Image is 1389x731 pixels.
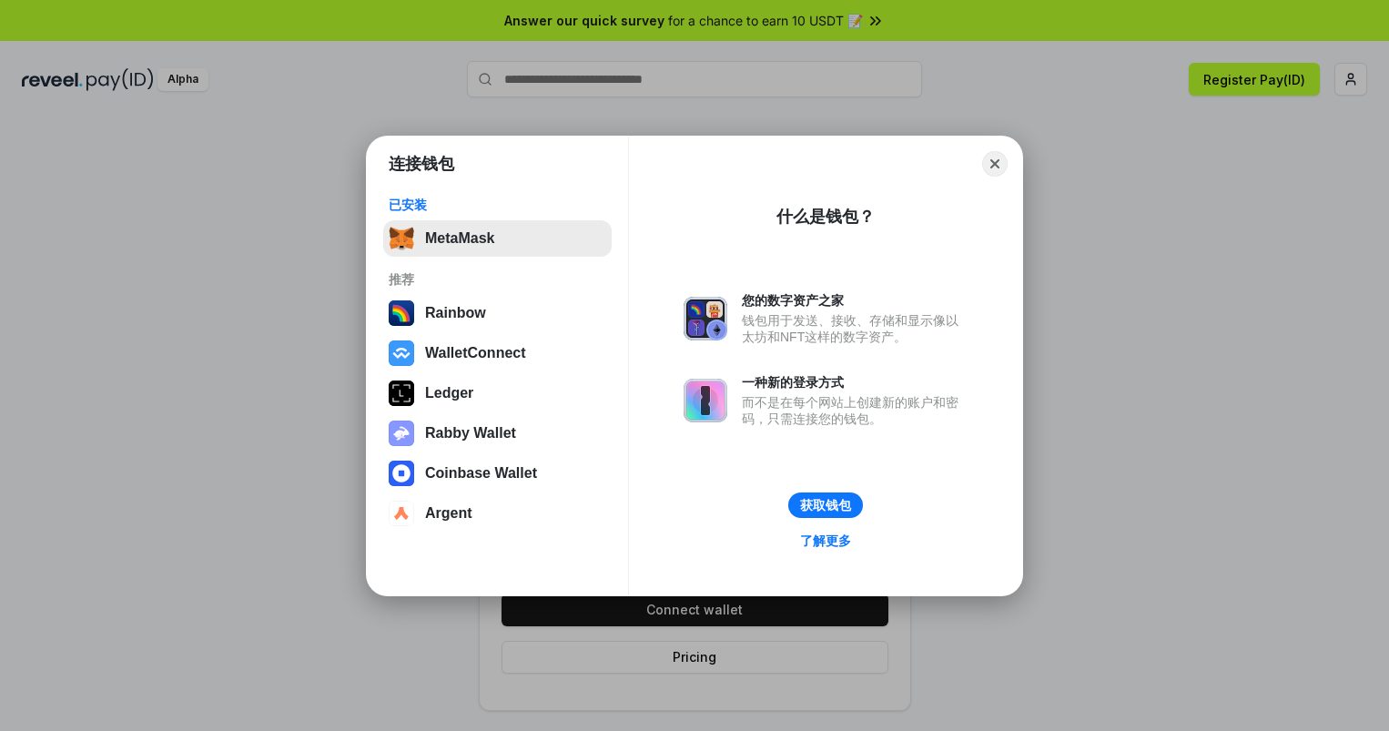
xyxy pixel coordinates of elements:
div: Rabby Wallet [425,425,516,442]
h1: 连接钱包 [389,153,454,175]
img: svg+xml,%3Csvg%20width%3D%2228%22%20height%3D%2228%22%20viewBox%3D%220%200%2028%2028%22%20fill%3D... [389,461,414,486]
div: 已安装 [389,197,606,213]
button: MetaMask [383,220,612,257]
div: Ledger [425,385,473,401]
div: 了解更多 [800,533,851,549]
button: Rainbow [383,295,612,331]
img: svg+xml,%3Csvg%20xmlns%3D%22http%3A%2F%2Fwww.w3.org%2F2000%2Fsvg%22%20fill%3D%22none%22%20viewBox... [389,421,414,446]
button: Close [982,151,1008,177]
div: Rainbow [425,305,486,321]
div: 钱包用于发送、接收、存储和显示像以太坊和NFT这样的数字资产。 [742,312,968,345]
img: svg+xml,%3Csvg%20width%3D%2228%22%20height%3D%2228%22%20viewBox%3D%220%200%2028%2028%22%20fill%3D... [389,501,414,526]
img: svg+xml,%3Csvg%20fill%3D%22none%22%20height%3D%2233%22%20viewBox%3D%220%200%2035%2033%22%20width%... [389,226,414,251]
div: 推荐 [389,271,606,288]
div: 而不是在每个网站上创建新的账户和密码，只需连接您的钱包。 [742,394,968,427]
div: 获取钱包 [800,497,851,513]
div: 一种新的登录方式 [742,374,968,391]
div: WalletConnect [425,345,526,361]
div: Coinbase Wallet [425,465,537,482]
img: svg+xml,%3Csvg%20xmlns%3D%22http%3A%2F%2Fwww.w3.org%2F2000%2Fsvg%22%20fill%3D%22none%22%20viewBox... [684,379,727,422]
button: Argent [383,495,612,532]
div: 您的数字资产之家 [742,292,968,309]
img: svg+xml,%3Csvg%20xmlns%3D%22http%3A%2F%2Fwww.w3.org%2F2000%2Fsvg%22%20fill%3D%22none%22%20viewBox... [684,297,727,340]
button: Rabby Wallet [383,415,612,452]
img: svg+xml,%3Csvg%20width%3D%2228%22%20height%3D%2228%22%20viewBox%3D%220%200%2028%2028%22%20fill%3D... [389,340,414,366]
div: Argent [425,505,472,522]
button: WalletConnect [383,335,612,371]
div: MetaMask [425,230,494,247]
div: 什么是钱包？ [776,206,875,228]
button: 获取钱包 [788,492,863,518]
a: 了解更多 [789,529,862,553]
button: Coinbase Wallet [383,455,612,492]
img: svg+xml,%3Csvg%20xmlns%3D%22http%3A%2F%2Fwww.w3.org%2F2000%2Fsvg%22%20width%3D%2228%22%20height%3... [389,381,414,406]
button: Ledger [383,375,612,411]
img: svg+xml,%3Csvg%20width%3D%22120%22%20height%3D%22120%22%20viewBox%3D%220%200%20120%20120%22%20fil... [389,300,414,326]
